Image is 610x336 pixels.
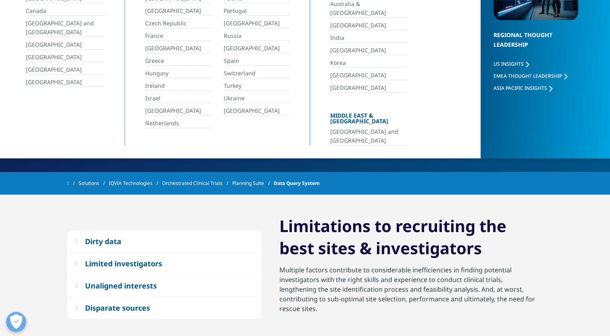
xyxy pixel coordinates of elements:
[224,6,289,16] a: Portugal
[145,19,211,28] a: Czech Republic
[224,69,289,78] a: Switzerland
[330,58,408,68] a: Korea
[109,176,162,191] a: IQVIA Technologies
[224,106,289,116] a: [GEOGRAPHIC_DATA]
[224,19,289,28] a: [GEOGRAPHIC_DATA]
[26,6,104,16] a: Canada
[330,113,408,127] div: Middle East & [GEOGRAPHIC_DATA]
[493,85,547,91] span: Asia Pacific Insights
[67,297,261,319] button: Disparate sources
[330,127,408,145] a: [GEOGRAPHIC_DATA] and [GEOGRAPHIC_DATA]
[85,236,121,246] div: Dirty data
[85,259,162,268] div: Limited investigators
[279,265,537,318] p: Multiple factors contribute to considerable inefficiencies in finding potential investigators wit...
[26,65,104,75] a: [GEOGRAPHIC_DATA]
[145,31,211,41] a: France
[145,56,211,66] a: Greece
[224,44,289,53] a: [GEOGRAPHIC_DATA]
[224,31,289,41] a: Russia
[145,106,211,116] a: [GEOGRAPHIC_DATA]
[145,6,211,16] a: [GEOGRAPHIC_DATA]
[67,230,261,252] button: Dirty data
[493,30,578,60] div: Regional Thought Leadership
[26,78,104,87] a: [GEOGRAPHIC_DATA]
[493,85,552,91] a: Asia Pacific Insights
[279,215,537,265] h2: Limitations to recruiting the best sites & investigators
[330,21,408,30] a: [GEOGRAPHIC_DATA]
[145,119,211,128] a: Netherlands
[493,73,562,79] span: EMEA Thought Leadership
[162,176,232,191] a: Orchestrated Clinical Trials
[6,312,26,332] button: Open Preferences
[85,303,150,313] div: Disparate sources
[26,53,104,62] a: [GEOGRAPHIC_DATA]
[493,60,524,67] span: US Insights
[330,46,408,55] a: [GEOGRAPHIC_DATA]
[26,19,104,37] a: [GEOGRAPHIC_DATA] and [GEOGRAPHIC_DATA]
[26,40,104,50] a: [GEOGRAPHIC_DATA]
[224,81,289,91] a: Turkey
[145,69,211,78] a: Hungary
[493,60,529,67] a: US Insights
[145,81,211,91] a: Ireland
[493,73,567,79] a: EMEA Thought Leadership
[330,83,408,93] a: [GEOGRAPHIC_DATA]
[79,176,109,191] a: Solutions
[85,281,157,290] div: Unaligned interests
[145,44,211,53] a: [GEOGRAPHIC_DATA]
[67,253,261,274] button: Limited investigators
[67,275,261,297] button: Unaligned interests
[224,56,289,66] a: Spain
[274,176,320,191] span: Data Query System
[224,94,289,103] a: Ukraine
[232,176,274,191] a: Planning Suite
[330,71,408,80] a: [GEOGRAPHIC_DATA]
[330,33,408,43] a: India
[145,94,211,103] a: Israel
